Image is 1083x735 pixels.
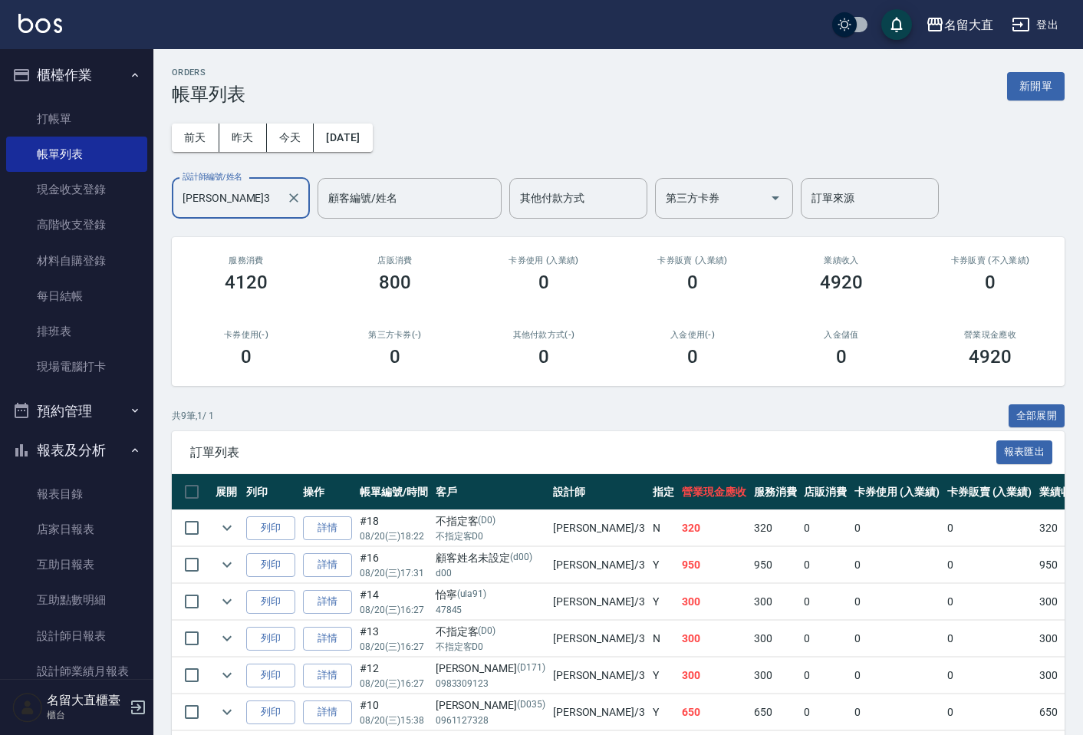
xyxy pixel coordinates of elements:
p: 08/20 (三) 16:27 [360,677,428,691]
td: 0 [943,510,1036,546]
button: 全部展開 [1009,404,1065,428]
h2: 其他付款方式(-) [488,330,600,340]
td: #14 [356,584,432,620]
div: 顧客姓名未設定 [436,550,545,566]
a: 詳情 [303,516,352,540]
td: Y [649,694,678,730]
a: 每日結帳 [6,279,147,314]
td: [PERSON_NAME] /3 [549,621,649,657]
th: 展開 [212,474,242,510]
label: 設計師編號/姓名 [183,171,242,183]
th: 操作 [299,474,356,510]
p: 08/20 (三) 16:27 [360,640,428,654]
td: 300 [678,658,750,694]
td: 0 [851,584,943,620]
td: 0 [800,584,851,620]
td: 950 [750,547,801,583]
a: 報表目錄 [6,476,147,512]
button: expand row [216,664,239,687]
button: 報表及分析 [6,430,147,470]
td: 0 [851,547,943,583]
p: 0961127328 [436,714,545,727]
div: 不指定客 [436,624,545,640]
h3: 4120 [225,272,268,293]
p: d00 [436,566,545,580]
h2: 卡券販賣 (不入業績) [934,255,1046,265]
td: [PERSON_NAME] /3 [549,584,649,620]
h3: 800 [379,272,411,293]
h3: 0 [687,346,698,367]
th: 列印 [242,474,299,510]
h3: 4920 [969,346,1012,367]
p: (D035) [517,697,545,714]
th: 店販消費 [800,474,851,510]
td: 950 [678,547,750,583]
td: 650 [750,694,801,730]
p: 47845 [436,603,545,617]
a: 設計師業績月報表 [6,654,147,689]
td: [PERSON_NAME] /3 [549,658,649,694]
td: 0 [851,621,943,657]
button: expand row [216,590,239,613]
td: 300 [750,621,801,657]
button: 今天 [267,124,314,152]
td: [PERSON_NAME] /3 [549,694,649,730]
td: #13 [356,621,432,657]
p: 0983309123 [436,677,545,691]
td: 0 [800,621,851,657]
p: (D171) [517,661,545,677]
p: 不指定客D0 [436,529,545,543]
td: Y [649,658,678,694]
p: (D0) [478,624,495,640]
a: 詳情 [303,664,352,687]
p: 08/20 (三) 17:31 [360,566,428,580]
h2: 卡券使用 (入業績) [488,255,600,265]
td: 0 [800,694,851,730]
td: 0 [851,694,943,730]
button: 列印 [246,590,295,614]
td: 0 [943,621,1036,657]
td: 0 [943,694,1036,730]
td: N [649,621,678,657]
button: expand row [216,516,239,539]
td: 0 [851,658,943,694]
a: 打帳單 [6,101,147,137]
p: 不指定客D0 [436,640,545,654]
a: 詳情 [303,590,352,614]
p: (D0) [478,513,495,529]
a: 現金收支登錄 [6,172,147,207]
h3: 服務消費 [190,255,302,265]
div: [PERSON_NAME] [436,661,545,677]
h2: 卡券使用(-) [190,330,302,340]
h2: 業績收入 [785,255,897,265]
a: 互助日報表 [6,547,147,582]
button: Open [763,186,788,210]
a: 新開單 [1007,78,1065,93]
th: 營業現金應收 [678,474,750,510]
h3: 0 [687,272,698,293]
div: 不指定客 [436,513,545,529]
button: 列印 [246,553,295,577]
td: #12 [356,658,432,694]
p: 櫃台 [47,708,125,722]
h2: ORDERS [172,68,245,77]
td: 0 [943,547,1036,583]
a: 排班表 [6,314,147,349]
div: 怡寧 [436,587,545,603]
h3: 0 [241,346,252,367]
h3: 0 [538,272,549,293]
td: 0 [800,547,851,583]
a: 高階收支登錄 [6,207,147,242]
td: #16 [356,547,432,583]
h3: 0 [985,272,996,293]
th: 客戶 [432,474,549,510]
th: 指定 [649,474,678,510]
th: 設計師 [549,474,649,510]
td: 300 [750,584,801,620]
button: expand row [216,627,239,650]
button: Clear [283,187,304,209]
a: 店家日報表 [6,512,147,547]
a: 材料自購登錄 [6,243,147,279]
p: (ula91) [457,587,487,603]
td: Y [649,547,678,583]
